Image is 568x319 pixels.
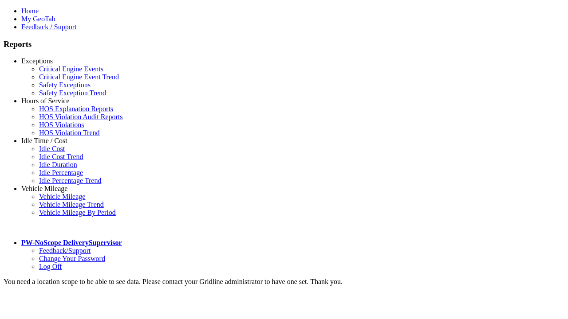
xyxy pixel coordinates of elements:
[39,153,83,160] a: Idle Cost Trend
[39,177,101,184] a: Idle Percentage Trend
[39,201,104,208] a: Vehicle Mileage Trend
[21,137,67,144] a: Idle Time / Cost
[39,65,103,73] a: Critical Engine Events
[21,97,69,105] a: Hours of Service
[39,89,106,97] a: Safety Exception Trend
[21,15,55,23] a: My GeoTab
[21,185,67,192] a: Vehicle Mileage
[39,263,62,270] a: Log Off
[39,105,113,113] a: HOS Explanation Reports
[39,121,84,128] a: HOS Violations
[39,129,100,136] a: HOS Violation Trend
[21,57,53,65] a: Exceptions
[39,145,65,152] a: Idle Cost
[4,278,564,286] div: You need a location scope to be able to see data. Please contact your Gridline administrator to h...
[39,247,91,254] a: Feedback/Support
[39,81,91,89] a: Safety Exceptions
[39,161,77,168] a: Idle Duration
[39,255,105,262] a: Change Your Password
[39,169,83,176] a: Idle Percentage
[39,73,119,81] a: Critical Engine Event Trend
[39,113,123,121] a: HOS Violation Audit Reports
[21,7,39,15] a: Home
[39,209,116,216] a: Vehicle Mileage By Period
[39,193,85,200] a: Vehicle Mileage
[21,23,76,31] a: Feedback / Support
[21,239,122,246] a: PW-NoScope DeliverySupervisor
[4,39,564,49] h3: Reports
